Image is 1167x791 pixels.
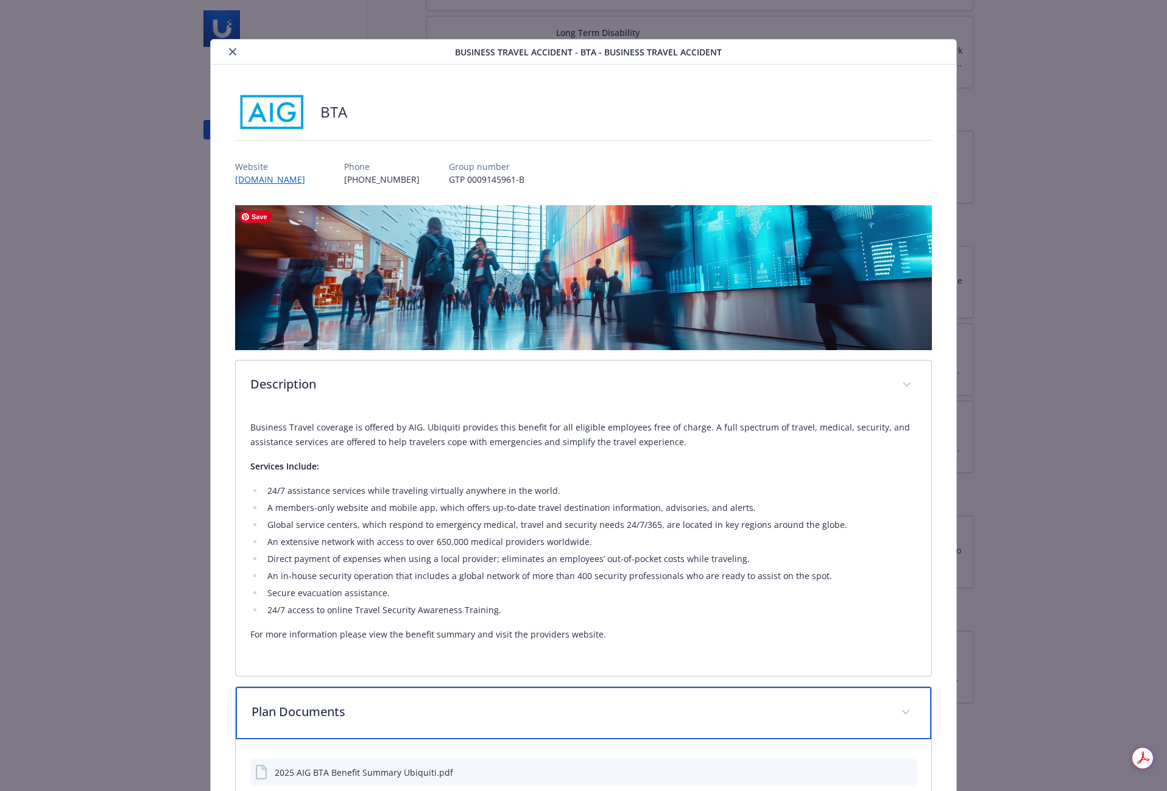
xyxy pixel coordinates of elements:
[250,420,917,449] p: Business Travel coverage is offered by AIG. Ubiquiti provides this benefit for all eligible emplo...
[455,46,722,58] span: Business Travel Accident - BTA - Business Travel Accident
[250,460,284,472] strong: Services
[235,174,315,185] a: [DOMAIN_NAME]
[250,375,887,393] p: Description
[236,687,931,739] div: Plan Documents
[236,410,931,676] div: Description
[225,44,240,59] button: close
[449,160,524,173] p: Group number
[235,205,932,350] img: banner
[449,173,524,186] p: GTP 0009145961-B
[264,483,917,498] li: 24/7 assistance services while traveling virtually anywhere in the world.
[264,501,917,515] li: A members-only website and mobile app, which offers up-to-date travel destination information, ad...
[264,569,917,583] li: An in-house security operation that includes a global network of more than 400 security professio...
[344,160,420,173] p: Phone
[236,360,931,410] div: Description
[344,173,420,186] p: [PHONE_NUMBER]
[252,703,886,721] p: Plan Documents
[320,102,347,122] h2: BTA
[881,766,891,779] button: download file
[264,603,917,617] li: 24/7 access to online Travel Security Awareness Training.
[275,766,453,779] div: 2025 AIG BTA Benefit Summary Ubiquiti.pdf
[239,211,272,223] span: Save
[286,460,319,472] strong: Include:
[235,160,315,173] p: Website
[264,518,917,532] li: Global service centers, which respond to emergency medical, travel and security needs 24/7/365, a...
[250,627,917,642] p: For more information please view the benefit summary and visit the providers website.
[264,552,917,566] li: Direct payment of expenses when using a local provider; eliminates an employees’ out-of-pocket co...
[901,766,912,779] button: preview file
[264,535,917,549] li: An extensive network with access to over 650,000 medical providers worldwide.
[235,94,308,130] img: AIG American General Life Insurance Company
[264,586,917,600] li: Secure evacuation assistance.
